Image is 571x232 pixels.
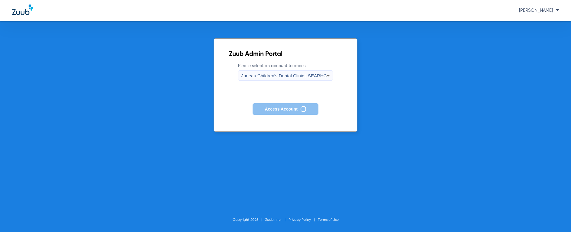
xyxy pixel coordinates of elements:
[289,218,311,222] a: Privacy Policy
[253,103,318,115] button: Access Account
[229,51,342,57] h2: Zuub Admin Portal
[265,107,297,111] span: Access Account
[519,8,559,13] span: [PERSON_NAME]
[233,217,265,223] li: Copyright 2025
[318,218,339,222] a: Terms of Use
[541,203,571,232] iframe: Chat Widget
[238,63,333,81] label: Please select an account to access
[12,5,33,15] img: Zuub Logo
[265,217,289,223] li: Zuub, Inc.
[241,73,327,78] span: Juneau Children’s Dental Clinic | SEARHC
